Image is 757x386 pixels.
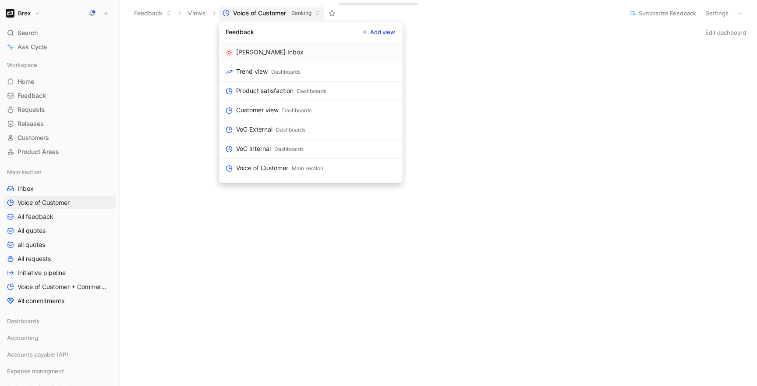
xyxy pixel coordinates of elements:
div: Dashboards [282,106,311,115]
div: Main section [292,164,323,173]
div: Dashboards [276,125,305,134]
a: VoC ExternalDashboards [219,120,403,139]
a: VoC InternalDashboards [219,139,403,159]
div: Voice of Customer [236,163,288,173]
a: Voice of CustomerMain section [219,159,403,178]
div: Dashboards [274,145,304,154]
a: Product satisfactionDashboards [219,82,403,101]
div: Dashboards [271,68,301,76]
button: Add view [358,26,399,38]
div: Customer view [236,105,279,115]
a: [PERSON_NAME] Inbox [219,43,403,62]
div: Product satisfaction [236,86,294,96]
div: Dashboards [297,87,326,96]
a: Customer viewDashboards [219,101,403,120]
div: VoC Platform capabilities [236,182,308,193]
div: Platform Capabilities [311,183,362,192]
div: VoC External [236,124,272,135]
div: Trend view [236,66,268,77]
a: Trend viewDashboards [219,62,403,82]
div: [PERSON_NAME] Inbox [236,47,304,57]
a: VoC Platform capabilitiesPlatform Capabilities [219,178,403,197]
div: VoC Internal [236,143,271,154]
div: Feedback [226,27,254,37]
